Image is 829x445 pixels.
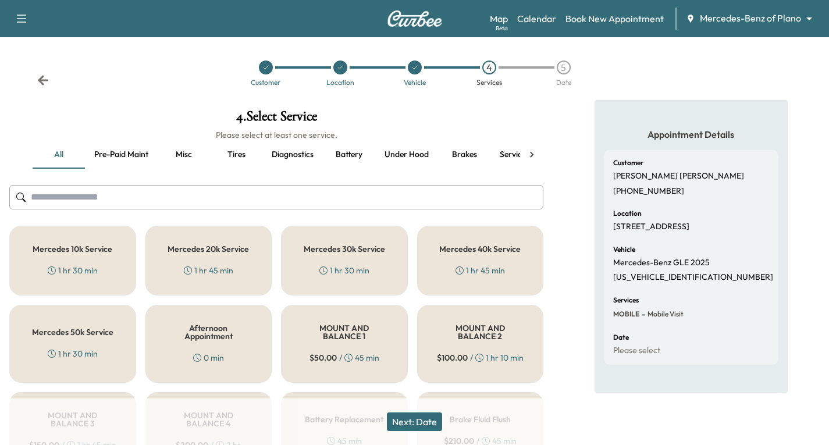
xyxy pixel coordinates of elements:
[556,79,571,86] div: Date
[37,74,49,86] div: Back
[9,129,543,141] h6: Please select at least one service.
[490,141,566,169] button: Service 10k-50k
[33,141,520,169] div: basic tabs example
[613,346,660,356] p: Please select
[404,79,426,86] div: Vehicle
[613,210,642,217] h6: Location
[613,222,689,232] p: [STREET_ADDRESS]
[613,186,684,197] p: [PHONE_NUMBER]
[48,348,98,359] div: 1 hr 30 min
[309,352,379,364] div: / 45 min
[439,245,521,253] h5: Mercedes 40k Service
[613,159,643,166] h6: Customer
[9,109,543,129] h1: 4 . Select Service
[436,324,525,340] h5: MOUNT AND BALANCE 2
[557,60,571,74] div: 5
[184,265,233,276] div: 1 hr 45 min
[33,141,85,169] button: all
[613,246,635,253] h6: Vehicle
[168,245,249,253] h5: Mercedes 20k Service
[613,272,773,283] p: [US_VEHICLE_IDENTIFICATION_NUMBER]
[613,258,710,268] p: Mercedes-Benz GLE 2025
[323,141,375,169] button: Battery
[456,265,505,276] div: 1 hr 45 min
[193,352,224,364] div: 0 min
[309,352,337,364] span: $ 50.00
[613,171,744,181] p: [PERSON_NAME] [PERSON_NAME]
[496,24,508,33] div: Beta
[645,309,684,319] span: Mobile Visit
[251,79,280,86] div: Customer
[476,79,502,86] div: Services
[437,352,468,364] span: $ 100.00
[304,245,385,253] h5: Mercedes 30k Service
[639,308,645,320] span: -
[165,324,253,340] h5: Afternoon Appointment
[438,141,490,169] button: Brakes
[32,328,113,336] h5: Mercedes 50k Service
[490,12,508,26] a: MapBeta
[33,245,112,253] h5: Mercedes 10k Service
[262,141,323,169] button: Diagnostics
[375,141,438,169] button: Under hood
[613,309,639,319] span: MOBILE
[300,324,389,340] h5: MOUNT AND BALANCE 1
[613,297,639,304] h6: Services
[48,265,98,276] div: 1 hr 30 min
[210,141,262,169] button: Tires
[387,412,442,431] button: Next: Date
[613,334,629,341] h6: Date
[85,141,158,169] button: Pre-paid maint
[387,10,443,27] img: Curbee Logo
[565,12,664,26] a: Book New Appointment
[437,352,524,364] div: / 1 hr 10 min
[319,265,369,276] div: 1 hr 30 min
[604,128,778,141] h5: Appointment Details
[158,141,210,169] button: Misc
[517,12,556,26] a: Calendar
[482,60,496,74] div: 4
[700,12,801,25] span: Mercedes-Benz of Plano
[326,79,354,86] div: Location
